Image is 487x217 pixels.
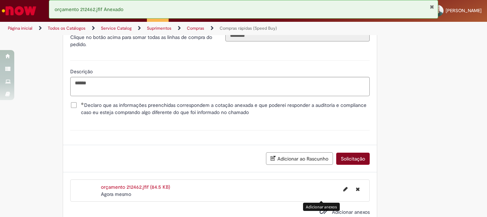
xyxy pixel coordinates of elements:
textarea: Descrição [70,77,370,96]
span: orçamento 212462.jfif Anexado [55,6,123,13]
a: Suprimentos [147,25,171,31]
span: Obrigatório Preenchido [81,102,84,105]
ul: Trilhas de página [5,22,319,35]
button: Fechar Notificação [430,4,434,10]
button: Editar nome de arquivo orçamento 212462.jfif [339,183,352,195]
div: Adicionar anexos [303,203,340,211]
button: Adicionar ao Rascunho [266,152,333,165]
span: Adicionar anexos [332,209,370,215]
a: orçamento 212462.jfif (84.5 KB) [101,184,170,190]
input: Valor Total (REAL) [225,29,370,41]
a: Página inicial [8,25,32,31]
button: Excluir orçamento 212462.jfif [352,183,364,195]
a: Service Catalog [101,25,132,31]
span: [PERSON_NAME] [446,8,482,14]
a: Todos os Catálogos [48,25,86,31]
span: Descrição [70,68,94,75]
a: Compras [187,25,204,31]
p: Clique no botão acima para somar todas as linhas de compra do pedido. [70,34,215,48]
button: Solicitação [336,153,370,165]
span: Declaro que as informações preenchidas correspondem a cotação anexada e que poderei responder a a... [81,102,370,116]
a: Compras rápidas (Speed Buy) [220,25,277,31]
span: Agora mesmo [101,191,131,197]
img: ServiceNow [1,4,37,18]
time: 29/08/2025 12:20:01 [101,191,131,197]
